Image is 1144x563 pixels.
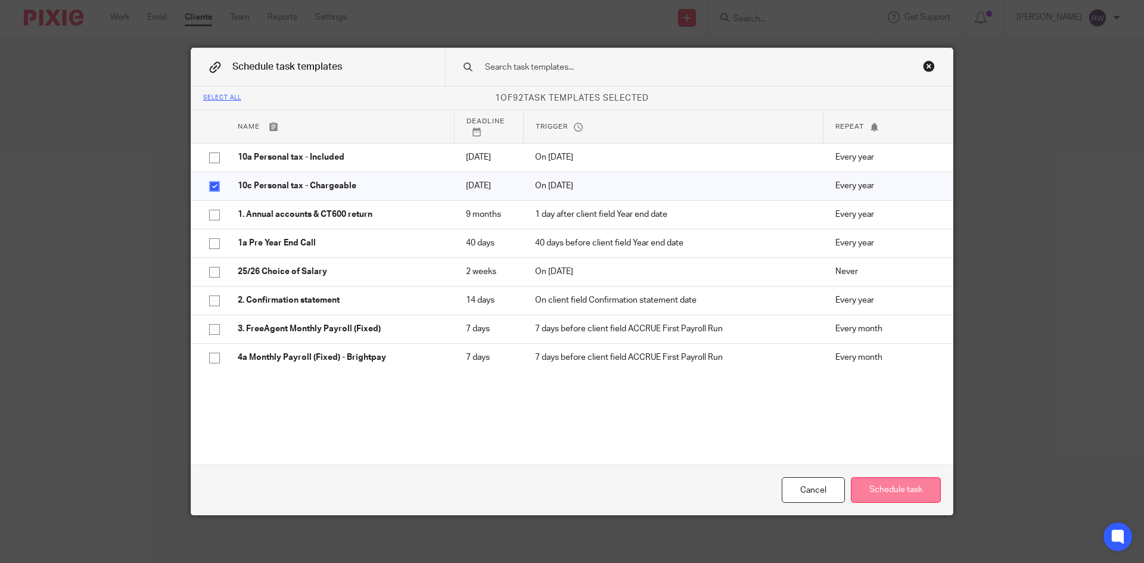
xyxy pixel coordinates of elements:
[466,209,511,220] p: 9 months
[923,60,935,72] div: Close this dialog window
[238,294,442,306] p: 2. Confirmation statement
[535,294,812,306] p: On client field Confirmation statement date
[535,352,812,363] p: 7 days before client field ACCRUE First Payroll Run
[466,151,511,163] p: [DATE]
[466,237,511,249] p: 40 days
[238,209,442,220] p: 1. Annual accounts & CT600 return
[835,323,935,335] p: Every month
[835,209,935,220] p: Every year
[835,352,935,363] p: Every month
[238,266,442,278] p: 25/26 Choice of Salary
[238,151,442,163] p: 10a Personal tax - Included
[466,323,511,335] p: 7 days
[466,180,511,192] p: [DATE]
[535,237,812,249] p: 40 days before client field Year end date
[835,151,935,163] p: Every year
[495,94,500,102] span: 1
[238,180,442,192] p: 10c Personal tax - Chargeable
[513,94,524,102] span: 92
[535,266,812,278] p: On [DATE]
[203,95,241,102] div: Select all
[467,116,511,136] p: Deadline
[238,352,442,363] p: 4a Monthly Payroll (Fixed) - Brightpay
[191,92,953,104] p: of task templates selected
[536,122,812,132] p: Trigger
[466,266,511,278] p: 2 weeks
[835,180,935,192] p: Every year
[238,323,442,335] p: 3. FreeAgent Monthly Payroll (Fixed)
[238,123,260,130] span: Name
[238,237,442,249] p: 1a Pre Year End Call
[851,477,941,503] button: Schedule task
[232,62,342,71] span: Schedule task templates
[466,294,511,306] p: 14 days
[535,323,812,335] p: 7 days before client field ACCRUE First Payroll Run
[835,122,935,132] p: Repeat
[835,237,935,249] p: Every year
[782,477,845,503] div: Cancel
[535,180,812,192] p: On [DATE]
[535,151,812,163] p: On [DATE]
[835,294,935,306] p: Every year
[484,61,876,74] input: Search task templates...
[466,352,511,363] p: 7 days
[535,209,812,220] p: 1 day after client field Year end date
[835,266,935,278] p: Never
